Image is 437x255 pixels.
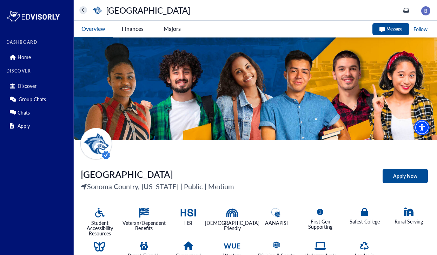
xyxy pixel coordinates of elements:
[413,25,428,34] button: Follow
[19,96,46,102] p: Group Chats
[18,110,30,116] p: Chats
[79,6,87,14] button: home
[301,219,340,229] p: First Gen Supporting
[383,169,428,183] button: Apply Now
[403,7,409,13] a: inbox
[152,21,192,37] button: Majors
[74,21,113,37] button: Overview
[6,120,69,131] div: Apply
[6,40,69,45] label: DASHBOARD
[18,54,31,60] p: Home
[6,94,69,105] div: Group Chats
[372,23,409,35] button: Message
[6,80,69,91] div: Discover
[6,9,60,23] img: logo
[80,128,112,159] img: universityName
[421,6,430,15] img: image
[6,51,69,63] div: Home
[6,107,69,118] div: Chats
[92,5,103,16] img: universityName
[81,220,119,236] p: Student Accessibility Resources
[414,120,430,135] div: Accessibility Menu
[74,37,437,140] img: A group of six diverse students smiling, holding books and backpacks, with a blue and yellow back...
[123,220,166,231] p: Veteran/Dependent Benefits
[18,123,30,129] p: Apply
[106,6,190,14] p: [GEOGRAPHIC_DATA]
[113,21,152,37] button: Finances
[265,220,288,226] p: AANAPISI
[81,168,173,181] span: [GEOGRAPHIC_DATA]
[6,69,69,74] label: DISCOVER
[205,220,259,231] p: [DEMOGRAPHIC_DATA] Friendly
[184,220,192,226] p: HSI
[18,83,37,89] p: Discover
[81,181,234,192] p: Sonoma Country, [US_STATE] | Public | Medium
[395,219,423,224] p: Rural Serving
[350,219,380,224] p: Safest College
